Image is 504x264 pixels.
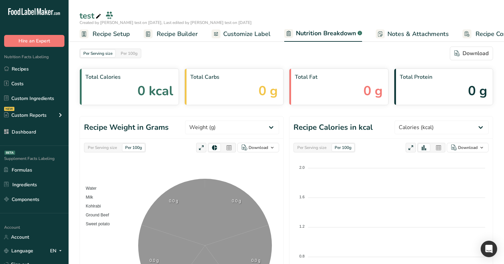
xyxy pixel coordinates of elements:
a: Notes & Attachments [376,26,449,42]
button: Download [237,143,279,152]
span: Recipe Builder [157,29,198,39]
button: Download [450,47,493,60]
div: Per Serving size [81,50,115,57]
span: 0 g [363,81,383,101]
tspan: 0.8 [299,254,304,258]
h1: Recipe Weight in Grams [84,122,169,133]
a: Language [4,245,33,257]
button: Download [447,143,489,152]
span: 0 kcal [137,81,173,101]
tspan: 2.0 [299,165,304,169]
span: Water [81,186,97,191]
span: Nutrition Breakdown [296,29,356,38]
div: BETA [4,151,15,155]
div: test [80,10,103,22]
span: 0 g [259,81,278,101]
a: Customize Label [212,26,271,42]
div: Per 100g [122,144,145,151]
span: Kohlrabi [81,204,101,209]
div: Per Serving size [85,144,120,151]
div: Custom Reports [4,112,47,119]
div: Per Serving size [295,144,329,151]
span: Total Carbs [190,73,278,81]
div: EN [50,247,64,255]
tspan: 1.6 [299,195,304,199]
a: Recipe Builder [144,26,198,42]
div: Download [458,144,478,151]
div: Per 100g [118,50,140,57]
span: Recipe Setup [93,29,130,39]
div: Download [454,49,489,58]
a: Recipe Setup [80,26,130,42]
button: Hire an Expert [4,35,64,47]
span: Created by [PERSON_NAME] test on [DATE], Last edited by [PERSON_NAME] test on [DATE] [80,20,252,25]
div: Per 100g [332,144,354,151]
span: Milk [81,195,93,200]
span: Sweet potato [81,222,110,226]
div: NEW [4,107,14,111]
span: Customize Label [223,29,271,39]
span: Notes & Attachments [387,29,449,39]
span: Total Calories [85,73,173,81]
tspan: 1.2 [299,224,304,228]
span: Total Protein [400,73,488,81]
span: Ground Beef [81,213,109,217]
div: Download [249,144,268,151]
span: Total Fat [295,73,383,81]
h1: Recipe Calories in kcal [293,122,373,133]
div: Open Intercom Messenger [481,241,497,257]
a: Nutrition Breakdown [284,26,362,42]
span: 0 g [468,81,487,101]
